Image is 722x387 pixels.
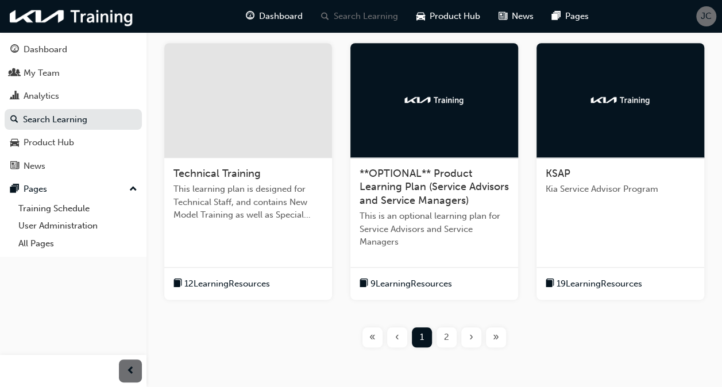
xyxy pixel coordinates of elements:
[173,277,270,291] button: book-icon12LearningResources
[24,67,60,80] div: My Team
[430,10,480,23] span: Product Hub
[24,136,74,149] div: Product Hub
[5,156,142,177] a: News
[385,327,410,347] button: Previous page
[14,217,142,235] a: User Administration
[434,327,459,347] button: Page 2
[444,331,449,344] span: 2
[557,277,642,291] span: 19 Learning Resources
[237,5,312,28] a: guage-iconDashboard
[403,94,466,106] img: kia-training
[173,167,261,180] span: Technical Training
[10,184,19,195] span: pages-icon
[10,91,19,102] span: chart-icon
[5,63,142,84] a: My Team
[416,9,425,24] span: car-icon
[543,5,598,28] a: pages-iconPages
[24,90,59,103] div: Analytics
[24,183,47,196] div: Pages
[395,331,399,344] span: ‹
[589,94,652,106] img: kia-training
[546,277,554,291] span: book-icon
[546,167,570,180] span: KSAP
[546,183,695,196] span: Kia Service Advisor Program
[5,179,142,200] button: Pages
[499,9,507,24] span: news-icon
[24,43,67,56] div: Dashboard
[259,10,303,23] span: Dashboard
[24,160,45,173] div: News
[164,43,332,300] a: Technical TrainingThis learning plan is designed for Technical Staff, and contains New Model Trai...
[14,235,142,253] a: All Pages
[5,39,142,60] a: Dashboard
[10,68,19,79] span: people-icon
[410,327,434,347] button: Page 1
[360,277,452,291] button: book-icon9LearningResources
[10,138,19,148] span: car-icon
[536,43,704,300] a: kia-trainingKSAPKia Service Advisor Programbook-icon19LearningResources
[126,364,135,378] span: prev-icon
[173,183,323,222] span: This learning plan is designed for Technical Staff, and contains New Model Training as well as Sp...
[334,10,398,23] span: Search Learning
[184,277,270,291] span: 12 Learning Resources
[360,210,509,249] span: This is an optional learning plan for Service Advisors and Service Managers
[493,331,499,344] span: »
[173,277,182,291] span: book-icon
[5,86,142,107] a: Analytics
[5,109,142,130] a: Search Learning
[10,161,19,172] span: news-icon
[565,10,589,23] span: Pages
[360,327,385,347] button: First page
[552,9,561,24] span: pages-icon
[546,277,642,291] button: book-icon19LearningResources
[370,277,452,291] span: 9 Learning Resources
[6,5,138,28] img: kia-training
[369,331,376,344] span: «
[701,10,712,23] span: JC
[312,5,407,28] a: search-iconSearch Learning
[321,9,329,24] span: search-icon
[360,277,368,291] span: book-icon
[129,182,137,197] span: up-icon
[5,37,142,179] button: DashboardMy TeamAnalyticsSearch LearningProduct HubNews
[350,43,518,300] a: kia-training**OPTIONAL** Product Learning Plan (Service Advisors and Service Managers)This is an ...
[459,327,484,347] button: Next page
[489,5,543,28] a: news-iconNews
[407,5,489,28] a: car-iconProduct Hub
[469,331,473,344] span: ›
[10,45,19,55] span: guage-icon
[420,331,424,344] span: 1
[696,6,716,26] button: JC
[512,10,534,23] span: News
[10,115,18,125] span: search-icon
[360,167,509,207] span: **OPTIONAL** Product Learning Plan (Service Advisors and Service Managers)
[484,327,508,347] button: Last page
[14,200,142,218] a: Training Schedule
[246,9,254,24] span: guage-icon
[5,132,142,153] a: Product Hub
